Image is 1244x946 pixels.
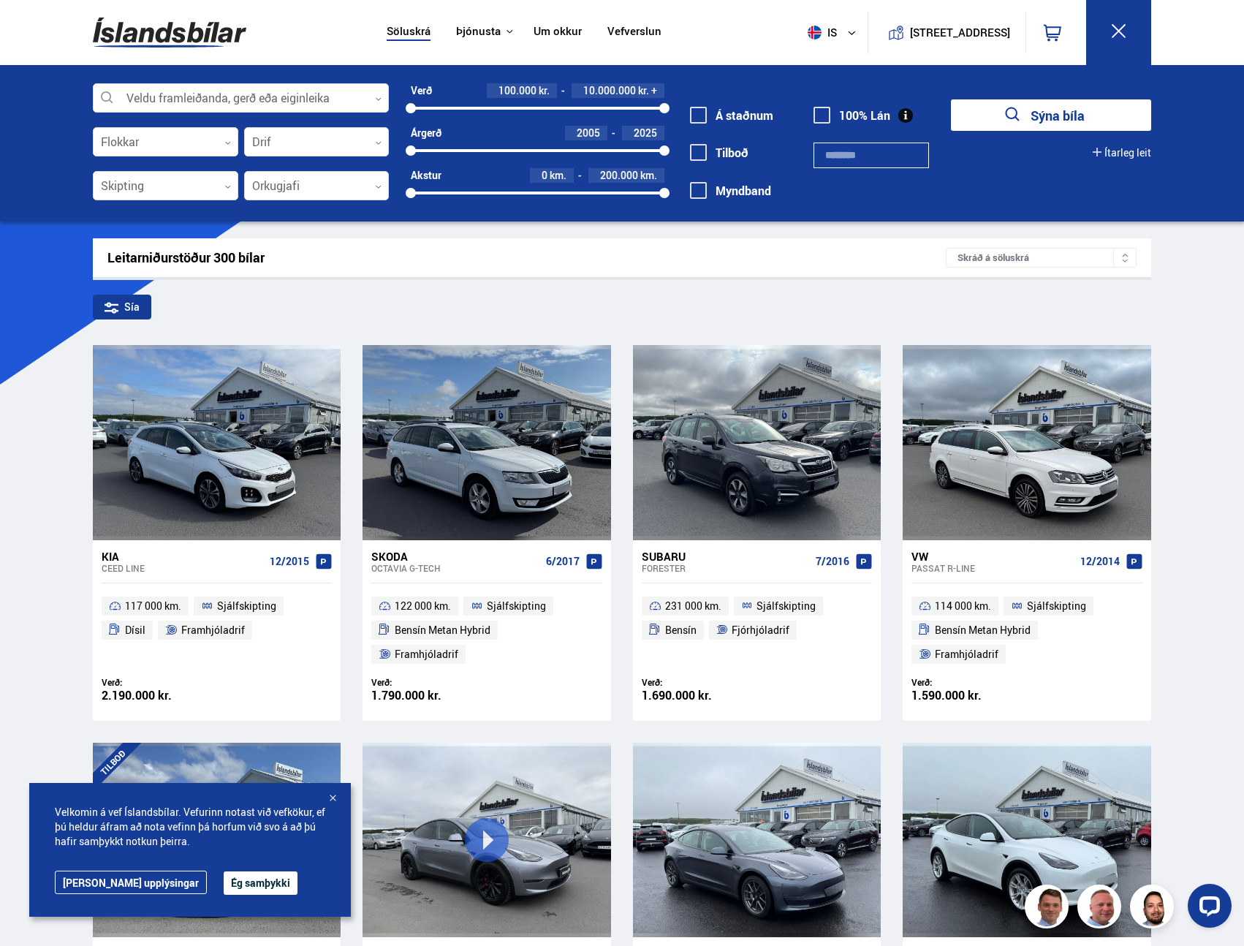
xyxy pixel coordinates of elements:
span: 10.000.000 [583,83,636,97]
a: [PERSON_NAME] upplýsingar [55,871,207,894]
div: 1.590.000 kr. [911,689,1027,702]
span: Sjálfskipting [217,597,276,615]
img: siFngHWaQ9KaOqBr.png [1080,887,1123,931]
div: Passat R-LINE [911,563,1074,573]
span: Framhjóladrif [935,646,998,663]
div: Verð: [911,677,1027,688]
span: Velkomin á vef Íslandsbílar. Vefurinn notast við vefkökur, ef þú heldur áfram að nota vefinn þá h... [55,805,325,849]
div: Subaru [642,550,810,563]
span: 100.000 [498,83,536,97]
span: Fjórhjóladrif [732,621,789,639]
span: 7/2016 [816,556,849,567]
div: Árgerð [411,127,441,139]
img: svg+xml;base64,PHN2ZyB4bWxucz0iaHR0cDovL3d3dy53My5vcmcvMjAwMC9zdmciIHdpZHRoPSI1MTIiIGhlaWdodD0iNT... [808,26,822,39]
label: Tilboð [690,146,748,159]
span: 122 000 km. [395,597,451,615]
div: 2.190.000 kr. [102,689,217,702]
span: Bensín Metan Hybrid [395,621,490,639]
span: Framhjóladrif [181,621,245,639]
a: Um okkur [534,25,582,40]
div: Sía [93,295,151,319]
span: Dísil [125,621,145,639]
div: 1.690.000 kr. [642,689,757,702]
button: Ég samþykki [224,871,297,895]
div: Octavia G-TECH [371,563,539,573]
img: G0Ugv5HjCgRt.svg [93,9,246,56]
label: 100% Lán [813,109,890,122]
span: kr. [638,85,649,97]
a: [STREET_ADDRESS] [876,12,1018,53]
span: Framhjóladrif [395,646,458,663]
div: Skráð á söluskrá [946,248,1137,268]
div: Akstur [411,170,441,181]
div: Verð: [371,677,487,688]
div: Kia [102,550,264,563]
span: kr. [539,85,550,97]
a: VW Passat R-LINE 12/2014 114 000 km. Sjálfskipting Bensín Metan Hybrid Framhjóladrif Verð: 1.590.... [903,540,1150,721]
span: Sjálfskipting [756,597,816,615]
span: 12/2015 [270,556,309,567]
span: 12/2014 [1080,556,1120,567]
a: Vefverslun [607,25,661,40]
button: is [802,11,868,54]
button: [STREET_ADDRESS] [915,26,1004,39]
div: Forester [642,563,810,573]
button: Ítarleg leit [1093,147,1151,159]
div: VW [911,550,1074,563]
span: is [802,26,838,39]
a: Skoda Octavia G-TECH 6/2017 122 000 km. Sjálfskipting Bensín Metan Hybrid Framhjóladrif Verð: 1.7... [363,540,610,721]
div: 1.790.000 kr. [371,689,487,702]
span: Bensín [665,621,697,639]
span: Sjálfskipting [1027,597,1086,615]
div: Verð: [102,677,217,688]
span: 117 000 km. [125,597,181,615]
span: 231 000 km. [665,597,721,615]
div: Verð [411,85,432,97]
img: nhp88E3Fdnt1Opn2.png [1132,887,1176,931]
a: Subaru Forester 7/2016 231 000 km. Sjálfskipting Bensín Fjórhjóladrif Verð: 1.690.000 kr. [633,540,881,721]
span: 200.000 [600,168,638,182]
div: Verð: [642,677,757,688]
iframe: LiveChat chat widget [1176,878,1237,939]
span: 0 [542,168,547,182]
span: Sjálfskipting [487,597,546,615]
span: 114 000 km. [935,597,991,615]
span: Bensín Metan Hybrid [935,621,1031,639]
a: Kia Ceed LINE 12/2015 117 000 km. Sjálfskipting Dísil Framhjóladrif Verð: 2.190.000 kr. [93,540,341,721]
button: Sýna bíla [951,99,1151,131]
label: Myndband [690,184,771,197]
span: km. [640,170,657,181]
button: Þjónusta [456,25,501,39]
span: km. [550,170,566,181]
span: + [651,85,657,97]
div: Ceed LINE [102,563,264,573]
div: Skoda [371,550,539,563]
a: Söluskrá [387,25,431,40]
img: FbJEzSuNWCJXmdc-.webp [1027,887,1071,931]
label: Á staðnum [690,109,773,122]
span: 6/2017 [546,556,580,567]
div: Leitarniðurstöður 300 bílar [107,250,946,265]
span: 2025 [634,126,657,140]
span: 2005 [577,126,600,140]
